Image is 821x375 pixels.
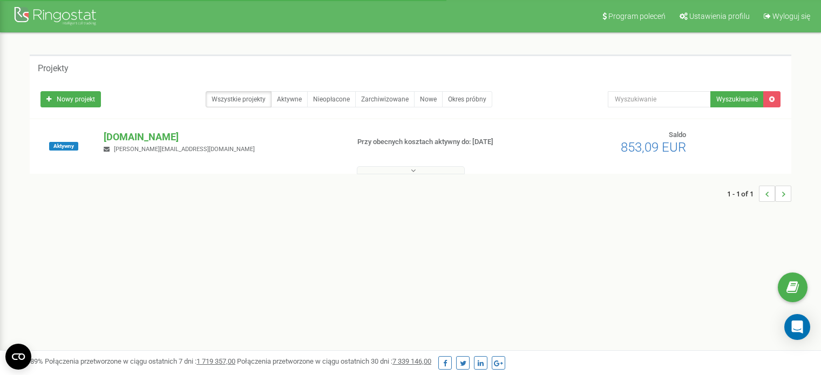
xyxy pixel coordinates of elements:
[237,357,431,365] span: Połączenia przetworzone w ciągu ostatnich 30 dni :
[392,357,431,365] u: 7 339 146,00
[608,12,666,21] span: Program poleceń
[621,140,686,155] span: 853,09 EUR
[45,357,235,365] span: Połączenia przetworzone w ciągu ostatnich 7 dni :
[104,130,340,144] p: [DOMAIN_NAME]
[710,91,764,107] button: Wyszukiwanie
[357,137,530,147] p: Przy obecnych kosztach aktywny do: [DATE]
[727,175,791,213] nav: ...
[355,91,415,107] a: Zarchiwizowane
[784,314,810,340] div: Open Intercom Messenger
[49,142,78,151] span: Aktywny
[608,91,711,107] input: Wyszukiwanie
[196,357,235,365] u: 1 719 357,00
[5,344,31,370] button: Open CMP widget
[38,64,69,73] h5: Projekty
[689,12,750,21] span: Ustawienia profilu
[772,12,810,21] span: Wyloguj się
[40,91,101,107] a: Nowy projekt
[414,91,443,107] a: Nowe
[669,131,686,139] span: Saldo
[442,91,492,107] a: Okres próbny
[307,91,356,107] a: Nieopłacone
[271,91,308,107] a: Aktywne
[727,186,759,202] span: 1 - 1 of 1
[114,146,255,153] span: [PERSON_NAME][EMAIL_ADDRESS][DOMAIN_NAME]
[206,91,272,107] a: Wszystkie projekty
